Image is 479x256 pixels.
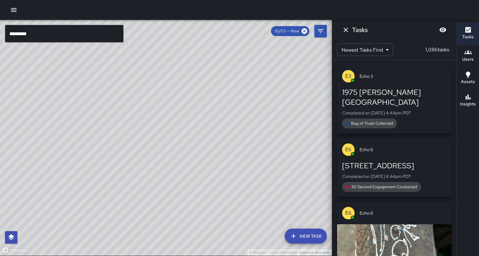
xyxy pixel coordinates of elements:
span: 10/03 — Now [271,28,303,34]
p: E3 [345,72,351,80]
p: E6 [345,209,351,217]
h6: Tasks [352,25,368,35]
div: [STREET_ADDRESS] [342,161,447,171]
h6: Users [462,56,474,63]
p: Completed on [DATE] 4:44pm PDT [342,173,447,179]
span: Echo 6 [360,147,447,153]
button: Filters [314,25,327,37]
h6: Tasks [462,34,474,40]
span: Echo 3 [360,73,447,79]
span: 30 Second Engagement Conducted [347,184,421,190]
button: New Task [285,229,327,244]
button: Tasks [457,22,479,45]
p: Completed on [DATE] 4:44pm PDT [342,110,447,116]
button: Blur [437,24,449,36]
button: E6Echo 6[STREET_ADDRESS]Completed on [DATE] 4:44pm PDT30 Second Engagement Conducted [337,138,452,197]
div: 10/03 — Now [271,26,309,36]
button: Users [457,45,479,67]
h6: Insights [460,101,476,108]
button: Assets [457,67,479,90]
div: 1975 [PERSON_NAME][GEOGRAPHIC_DATA] [342,87,447,107]
div: Newest Tasks First [337,44,393,56]
button: Dismiss [340,24,352,36]
span: Echo 6 [360,210,447,216]
p: 1,086 tasks [423,46,452,54]
button: Insights [457,90,479,112]
span: Bag of Trash Collected [347,120,397,127]
button: E3Echo 31975 [PERSON_NAME][GEOGRAPHIC_DATA]Completed on [DATE] 4:44pm PDTBag of Trash Collected [337,65,452,133]
p: E6 [345,146,351,153]
h6: Assets [461,78,475,85]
